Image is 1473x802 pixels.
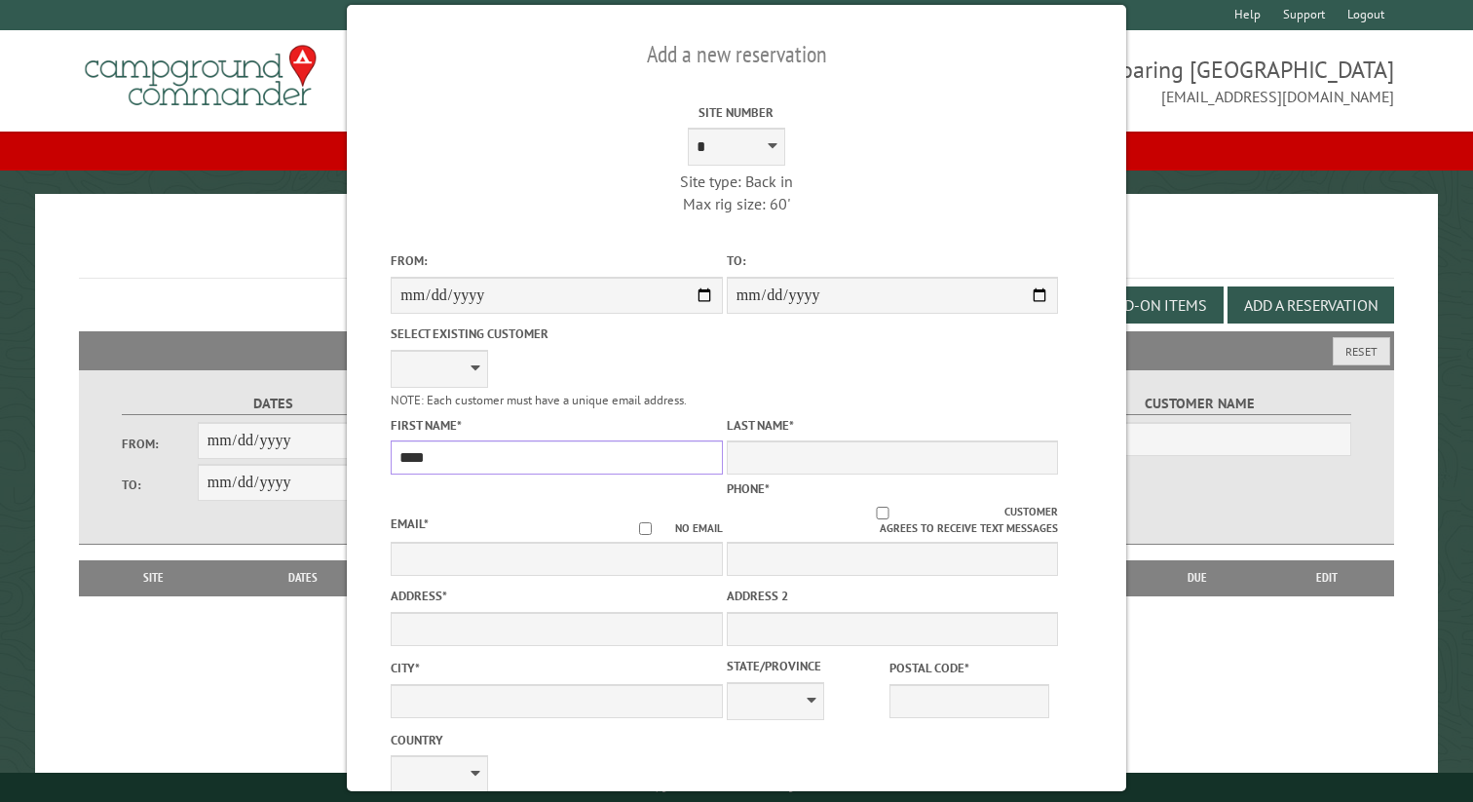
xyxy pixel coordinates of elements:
input: Customer agrees to receive text messages [761,507,1005,519]
label: Dates [122,393,425,415]
label: State/Province [727,657,886,675]
div: Max rig size: 60' [571,193,902,214]
label: Customer agrees to receive text messages [727,504,1058,537]
label: Customer Name [1048,393,1351,415]
th: Site [89,560,218,595]
label: Postal Code [889,659,1048,677]
label: No email [616,520,723,537]
small: © Campground Commander LLC. All rights reserved. [626,781,847,793]
h1: Reservations [79,225,1393,279]
button: Add a Reservation [1227,286,1394,324]
h2: Add a new reservation [391,36,1081,73]
th: Edit [1260,560,1393,595]
label: Site Number [571,103,902,122]
label: To: [122,476,198,494]
button: Edit Add-on Items [1056,286,1224,324]
th: Dates [218,560,388,595]
label: Email [391,516,429,532]
div: Site type: Back in [571,171,902,192]
h2: Filters [79,331,1393,368]
button: Reset [1333,337,1390,365]
label: To: [727,251,1058,270]
label: City [391,659,722,677]
label: First Name [391,416,722,435]
label: Last Name [727,416,1058,435]
label: From: [391,251,722,270]
label: Address 2 [727,587,1058,605]
label: Address [391,587,722,605]
img: Campground Commander [79,38,322,114]
label: Select existing customer [391,325,722,343]
label: Country [391,731,722,749]
input: No email [616,522,675,535]
small: NOTE: Each customer must have a unique email address. [391,392,687,408]
th: Due [1135,560,1260,595]
label: From: [122,435,198,453]
label: Phone [727,480,770,497]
